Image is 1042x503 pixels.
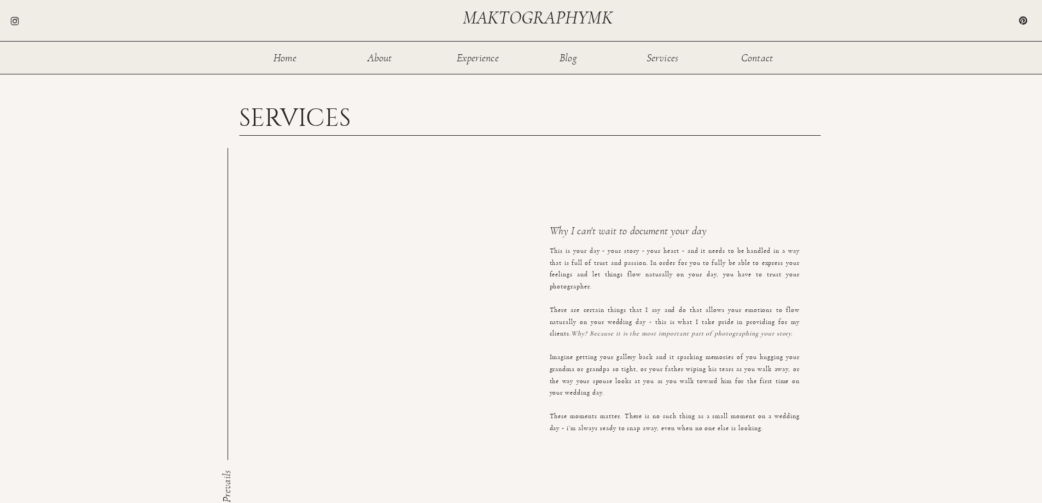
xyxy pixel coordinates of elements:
[571,330,793,337] i: Why? Because it is the most important part of photographing your story.
[362,53,398,62] a: About
[740,53,775,62] a: Contact
[463,9,617,27] a: maktographymk
[550,245,800,392] p: This is your day - your story - your heart - and it needs to be handled in a way that is full of ...
[456,53,500,62] a: Experience
[550,226,789,240] h3: Why I can't wait to document your day
[239,106,365,126] h1: SERVICES
[551,53,586,62] a: Blog
[267,53,303,62] a: Home
[645,53,680,62] a: Services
